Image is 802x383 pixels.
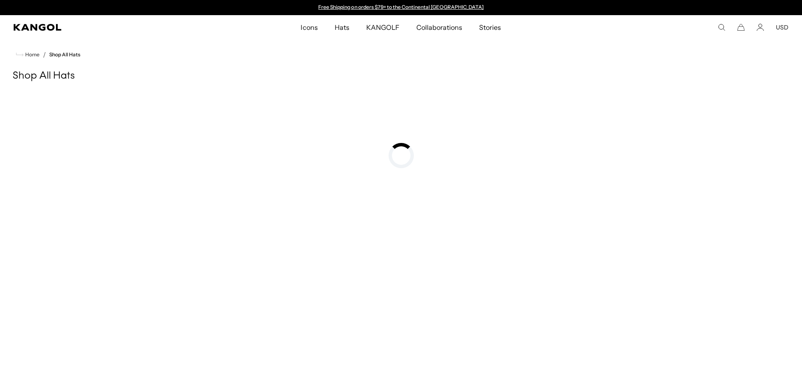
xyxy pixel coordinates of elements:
[314,4,488,11] slideshow-component: Announcement bar
[318,4,484,10] a: Free Shipping on orders $79+ to the Continental [GEOGRAPHIC_DATA]
[471,15,509,40] a: Stories
[301,15,317,40] span: Icons
[13,70,789,82] h1: Shop All Hats
[16,51,40,58] a: Home
[408,15,471,40] a: Collaborations
[24,52,40,58] span: Home
[757,24,764,31] a: Account
[358,15,408,40] a: KANGOLF
[737,24,745,31] button: Cart
[718,24,725,31] summary: Search here
[326,15,358,40] a: Hats
[49,52,80,58] a: Shop All Hats
[13,24,200,31] a: Kangol
[314,4,488,11] div: 1 of 2
[366,15,400,40] span: KANGOLF
[314,4,488,11] div: Announcement
[40,50,46,60] li: /
[292,15,326,40] a: Icons
[776,24,789,31] button: USD
[479,15,501,40] span: Stories
[416,15,462,40] span: Collaborations
[335,15,349,40] span: Hats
